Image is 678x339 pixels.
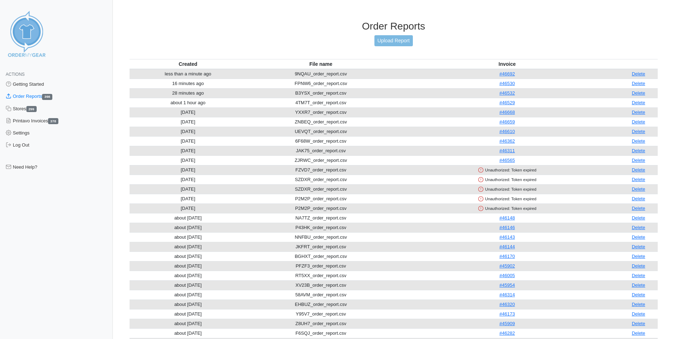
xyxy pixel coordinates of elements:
[247,107,395,117] td: YXXR7_order_report.csv
[130,107,247,117] td: [DATE]
[632,321,645,326] a: Delete
[632,225,645,230] a: Delete
[130,328,247,338] td: about [DATE]
[499,234,515,240] a: #46143
[396,205,618,212] div: Unauthorized: Token expired
[632,186,645,192] a: Delete
[499,302,515,307] a: #46320
[130,146,247,155] td: [DATE]
[130,213,247,223] td: about [DATE]
[247,232,395,242] td: NNFBU_order_report.csv
[130,300,247,309] td: about [DATE]
[632,330,645,336] a: Delete
[130,69,247,79] td: less than a minute ago
[499,330,515,336] a: #46282
[396,167,618,173] div: Unauthorized: Token expired
[130,261,247,271] td: about [DATE]
[130,79,247,88] td: 16 minutes ago
[247,194,395,203] td: P2M2P_order_report.csv
[499,110,515,115] a: #46668
[48,118,58,124] span: 378
[632,71,645,76] a: Delete
[499,263,515,269] a: #45902
[247,155,395,165] td: ZJRWC_order_report.csv
[374,35,413,46] a: Upload Report
[632,273,645,278] a: Delete
[130,59,247,69] th: Created
[396,196,618,202] div: Unauthorized: Token expired
[632,119,645,125] a: Delete
[247,223,395,232] td: P43HK_order_report.csv
[130,290,247,300] td: about [DATE]
[130,242,247,251] td: about [DATE]
[26,106,37,112] span: 299
[130,165,247,175] td: [DATE]
[499,215,515,221] a: #46148
[247,242,395,251] td: JKFRT_order_report.csv
[499,273,515,278] a: #46005
[499,292,515,297] a: #46314
[632,215,645,221] a: Delete
[632,254,645,259] a: Delete
[130,271,247,280] td: about [DATE]
[499,311,515,317] a: #46173
[632,138,645,144] a: Delete
[632,167,645,173] a: Delete
[130,319,247,328] td: about [DATE]
[247,136,395,146] td: 6F68W_order_report.csv
[130,127,247,136] td: [DATE]
[632,196,645,201] a: Delete
[499,254,515,259] a: #46170
[632,244,645,249] a: Delete
[247,328,395,338] td: F6SQJ_order_report.csv
[632,282,645,288] a: Delete
[499,119,515,125] a: #46659
[632,100,645,105] a: Delete
[247,290,395,300] td: 58AVM_order_report.csv
[130,117,247,127] td: [DATE]
[632,206,645,211] a: Delete
[247,127,395,136] td: UEVQT_order_report.csv
[247,59,395,69] th: File name
[247,280,395,290] td: XV23B_order_report.csv
[247,69,395,79] td: 9NQAU_order_report.csv
[632,234,645,240] a: Delete
[396,176,618,183] div: Unauthorized: Token expired
[247,184,395,194] td: SZDXR_order_report.csv
[130,20,658,32] h3: Order Reports
[247,213,395,223] td: NA7TZ_order_report.csv
[6,72,25,77] span: Actions
[499,282,515,288] a: #45954
[130,251,247,261] td: about [DATE]
[247,88,395,98] td: B3YSX_order_report.csv
[247,261,395,271] td: PFZF3_order_report.csv
[130,175,247,184] td: [DATE]
[499,321,515,326] a: #45909
[632,292,645,297] a: Delete
[247,309,395,319] td: Y95V7_order_report.csv
[632,263,645,269] a: Delete
[395,59,619,69] th: Invoice
[499,138,515,144] a: #46362
[130,232,247,242] td: about [DATE]
[247,165,395,175] td: FZVD7_order_report.csv
[247,203,395,213] td: P2M2P_order_report.csv
[632,311,645,317] a: Delete
[499,90,515,96] a: #46532
[632,129,645,134] a: Delete
[247,175,395,184] td: SZDXR_order_report.csv
[499,129,515,134] a: #46610
[499,71,515,76] a: #46692
[130,184,247,194] td: [DATE]
[632,110,645,115] a: Delete
[247,251,395,261] td: BGHXT_order_report.csv
[42,94,52,100] span: 398
[396,186,618,192] div: Unauthorized: Token expired
[247,319,395,328] td: Z8UH7_order_report.csv
[130,136,247,146] td: [DATE]
[247,146,395,155] td: JAK75_order_report.csv
[247,117,395,127] td: ZNBEQ_order_report.csv
[247,79,395,88] td: FPNW6_order_report.csv
[130,309,247,319] td: about [DATE]
[632,81,645,86] a: Delete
